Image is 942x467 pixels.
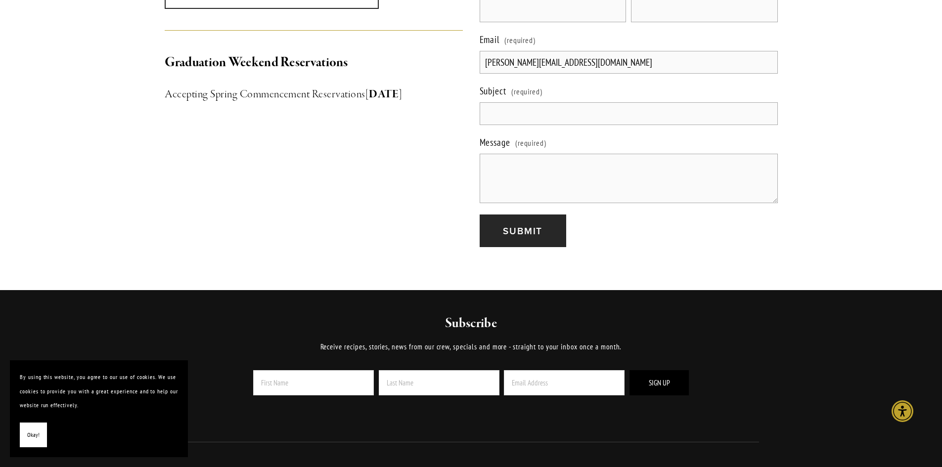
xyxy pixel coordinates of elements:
span: Subject [480,85,507,97]
strong: [DATE] [365,87,403,101]
span: (required) [515,134,547,152]
h2: Subscribe [226,315,716,333]
div: Accessibility Menu [892,400,913,422]
span: Okay! [27,428,40,442]
h3: Accepting Spring Commencement Reservations [165,85,463,103]
span: (required) [504,31,536,49]
input: Email Address [504,370,625,395]
span: Email [480,34,500,45]
button: Okay! [20,423,47,448]
h2: Graduation Weekend Reservations [165,52,463,73]
span: Submit [503,224,542,238]
input: Last Name [379,370,499,395]
button: SubmitSubmit [480,214,566,248]
p: Receive recipes, stories, news from our crew, specials and more - straight to your inbox once a m... [226,341,716,353]
span: Message [480,136,511,148]
p: By using this website, you agree to our use of cookies. We use cookies to provide you with a grea... [20,370,178,413]
span: (required) [511,83,543,100]
input: First Name [253,370,374,395]
button: Sign Up [629,370,689,395]
section: Cookie banner [10,360,188,457]
span: Sign Up [649,378,670,387]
